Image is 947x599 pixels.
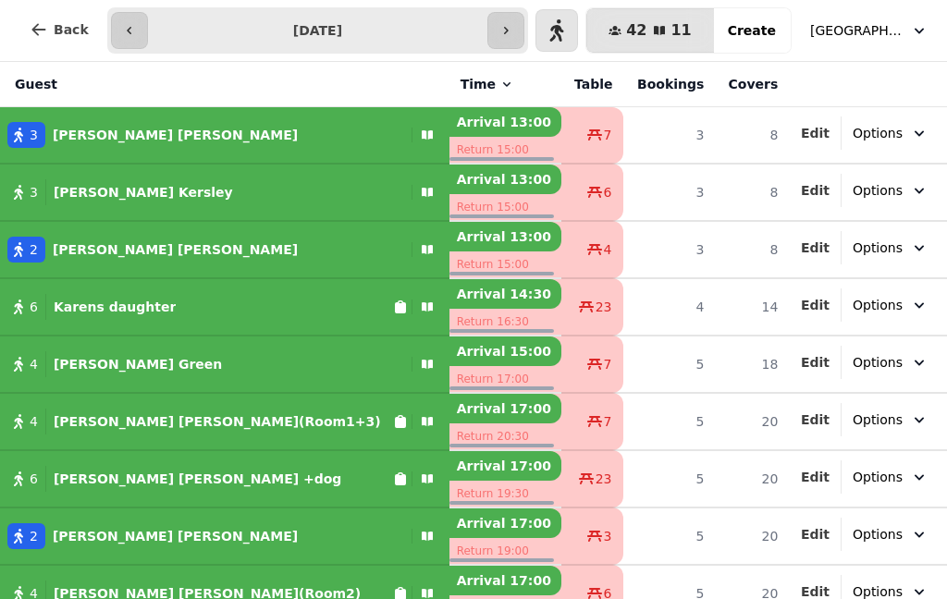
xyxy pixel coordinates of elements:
[842,460,940,494] button: Options
[449,336,562,366] p: Arrival 15:00
[801,184,830,197] span: Edit
[461,75,514,93] button: Time
[623,393,715,450] td: 5
[623,107,715,165] td: 3
[801,410,830,429] button: Edit
[449,394,562,423] p: Arrival 17:00
[853,296,903,314] span: Options
[626,23,646,38] span: 42
[842,518,940,551] button: Options
[449,309,562,335] p: Return 16:30
[842,288,940,322] button: Options
[54,183,233,202] p: [PERSON_NAME] Kersley
[842,346,940,379] button: Options
[449,566,562,595] p: Arrival 17:00
[715,221,789,278] td: 8
[670,23,691,38] span: 11
[801,299,830,312] span: Edit
[54,298,176,316] p: Karens daughter
[623,507,715,565] td: 5
[15,7,104,52] button: Back
[801,356,830,369] span: Edit
[30,470,38,488] span: 6
[623,164,715,221] td: 3
[604,412,612,431] span: 7
[30,183,38,202] span: 3
[715,393,789,450] td: 20
[715,450,789,507] td: 20
[30,126,38,144] span: 3
[604,183,612,202] span: 6
[604,126,612,144] span: 7
[623,62,715,107] th: Bookings
[604,527,612,545] span: 3
[715,107,789,165] td: 8
[801,413,830,426] span: Edit
[853,353,903,372] span: Options
[449,165,562,194] p: Arrival 13:00
[801,585,830,598] span: Edit
[53,240,298,259] p: [PERSON_NAME] [PERSON_NAME]
[715,507,789,565] td: 20
[461,75,496,93] span: Time
[53,126,298,144] p: [PERSON_NAME] [PERSON_NAME]
[54,470,341,488] p: [PERSON_NAME] [PERSON_NAME] +dog
[801,471,830,483] span: Edit
[596,470,612,488] span: 23
[449,279,562,309] p: Arrival 14:30
[30,527,38,545] span: 2
[853,181,903,200] span: Options
[449,508,562,538] p: Arrival 17:00
[449,481,562,507] p: Return 19:30
[586,8,714,53] button: 4211
[853,525,903,544] span: Options
[449,251,562,277] p: Return 15:00
[853,124,903,142] span: Options
[449,107,562,137] p: Arrival 13:00
[853,410,903,429] span: Options
[53,527,298,545] p: [PERSON_NAME] [PERSON_NAME]
[842,231,940,264] button: Options
[842,403,940,436] button: Options
[449,366,562,392] p: Return 17:00
[604,240,612,259] span: 4
[853,238,903,257] span: Options
[713,8,791,53] button: Create
[54,412,381,431] p: [PERSON_NAME] [PERSON_NAME](Room1+3)
[799,14,940,47] button: [GEOGRAPHIC_DATA]
[728,24,776,37] span: Create
[801,127,830,140] span: Edit
[801,296,830,314] button: Edit
[801,241,830,254] span: Edit
[54,23,89,36] span: Back
[623,221,715,278] td: 3
[801,124,830,142] button: Edit
[449,538,562,564] p: Return 19:00
[449,222,562,251] p: Arrival 13:00
[715,278,789,336] td: 14
[801,181,830,200] button: Edit
[715,164,789,221] td: 8
[449,451,562,481] p: Arrival 17:00
[715,336,789,393] td: 18
[30,298,38,316] span: 6
[801,528,830,541] span: Edit
[30,240,38,259] span: 2
[596,298,612,316] span: 23
[801,353,830,372] button: Edit
[801,468,830,486] button: Edit
[54,355,222,373] p: [PERSON_NAME] Green
[449,194,562,220] p: Return 15:00
[561,62,623,107] th: Table
[604,355,612,373] span: 7
[623,278,715,336] td: 4
[30,355,38,373] span: 4
[842,174,940,207] button: Options
[842,116,940,150] button: Options
[623,450,715,507] td: 5
[810,21,903,40] span: [GEOGRAPHIC_DATA]
[449,423,562,449] p: Return 20:30
[853,468,903,486] span: Options
[801,238,830,257] button: Edit
[30,412,38,431] span: 4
